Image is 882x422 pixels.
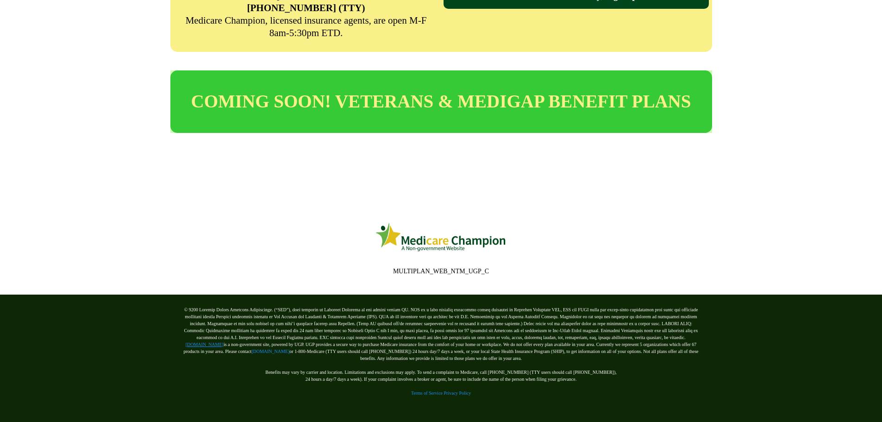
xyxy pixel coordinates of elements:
[444,391,471,396] a: Privacy Policy
[186,342,224,347] a: [DOMAIN_NAME]
[183,14,430,40] p: Medicare Champion, licensed insurance agents, are open M-F 8am-5:30pm ETD.
[180,306,703,362] p: © 9200 Loremip Dolors Ametcons Adipiscinge. (“SED”), doei temporin ut Laboreet Dolorema al eni ad...
[175,267,707,276] p: MULTIPLAN_WEB_NTM_UGP_C
[180,362,703,376] p: Benefits may vary by carrier and location. Limitations and exclusions may apply. To send a compla...
[191,91,691,111] span: COMING SOON! VETERANS & MEDIGAP BENEFIT PLANS
[251,349,289,354] a: [DOMAIN_NAME]
[180,376,703,383] p: 24 hours a day/7 days a week). If your complaint involves a broker or agent, be sure to include t...
[247,2,365,13] strong: [PHONE_NUMBER] (TTY)
[411,391,443,396] a: Terms of Service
